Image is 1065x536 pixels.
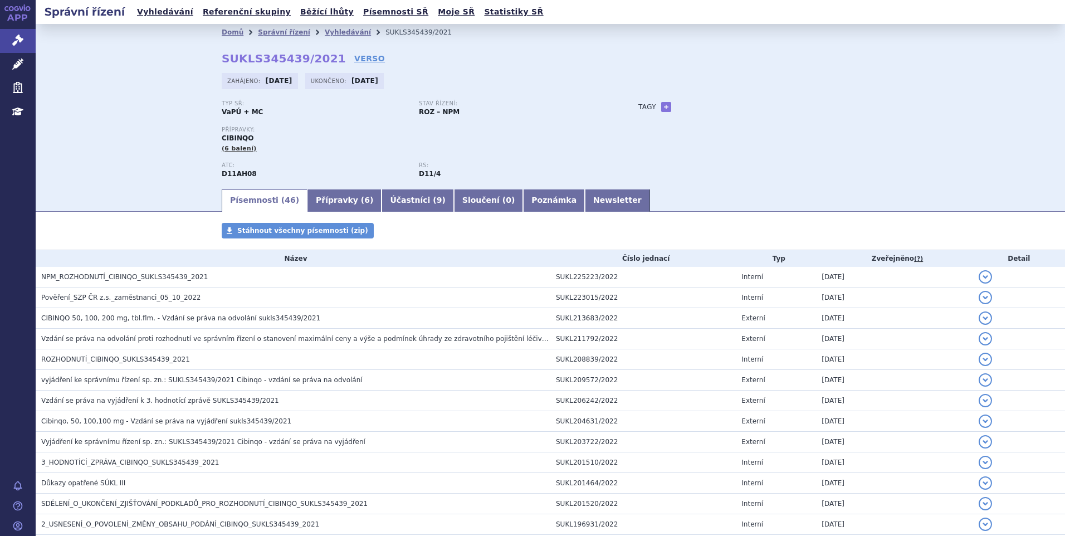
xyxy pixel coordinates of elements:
td: SUKL196931/2022 [550,514,736,535]
td: SUKL203722/2022 [550,432,736,452]
span: SDĚLENÍ_O_UKONČENÍ_ZJIŠŤOVÁNÍ_PODKLADŮ_PRO_ROZHODNUTÍ_CIBINQO_SUKLS345439_2021 [41,500,368,508]
td: [DATE] [816,514,973,535]
span: Ukončeno: [311,76,349,85]
th: Zveřejněno [816,250,973,267]
button: detail [979,353,992,366]
a: Správní řízení [258,28,310,36]
span: Interní [741,520,763,528]
strong: ABROCITINIB [222,170,257,178]
span: Cibinqo, 50, 100,100 mg - Vzdání se práva na vyjádření sukls345439/2021 [41,417,291,425]
strong: [DATE] [351,77,378,85]
a: Písemnosti (46) [222,189,307,212]
abbr: (?) [914,255,923,263]
button: detail [979,497,992,510]
span: 0 [506,196,511,204]
span: Interní [741,459,763,466]
td: [DATE] [816,391,973,411]
span: 3_HODNOTÍCÍ_ZPRÁVA_CIBINQO_SUKLS345439_2021 [41,459,219,466]
td: [DATE] [816,267,973,288]
button: detail [979,518,992,531]
span: Externí [741,397,765,405]
span: Interní [741,500,763,508]
strong: VaPÚ + MC [222,108,263,116]
span: Vzdání se práva na odvolání proti rozhodnutí ve správním řízení o stanovení maximální ceny a výše... [41,335,761,343]
a: Vyhledávání [134,4,197,20]
td: [DATE] [816,411,973,432]
td: SUKL201510/2022 [550,452,736,473]
span: Externí [741,335,765,343]
strong: abrocitinib [419,170,441,178]
span: vyjádření ke správnímu řízení sp. zn.: SUKLS345439/2021 Cibinqo - vzdání se práva na odvolání [41,376,363,384]
th: Číslo jednací [550,250,736,267]
span: Interní [741,479,763,487]
p: ATC: [222,162,408,169]
td: SUKL201520/2022 [550,494,736,514]
p: Stav řízení: [419,100,605,107]
span: Vyjádření ke správnímu řízení sp. zn.: SUKLS345439/2021 Cibinqo - vzdání se práva na vyjádření [41,438,365,446]
button: detail [979,373,992,387]
button: detail [979,476,992,490]
td: [DATE] [816,329,973,349]
p: Typ SŘ: [222,100,408,107]
span: ROZHODNUTÍ_CIBINQO_SUKLS345439_2021 [41,355,190,363]
a: Sloučení (0) [454,189,523,212]
span: 2_USNESENÍ_O_POVOLENÍ_ZMĚNY_OBSAHU_PODÁNÍ_CIBINQO_SUKLS345439_2021 [41,520,319,528]
h3: Tagy [638,100,656,114]
h2: Správní řízení [36,4,134,20]
td: [DATE] [816,288,973,308]
span: Vzdání se práva na vyjádření k 3. hodnotící zprávě SUKLS345439/2021 [41,397,279,405]
a: Účastníci (9) [382,189,453,212]
span: 6 [364,196,370,204]
td: SUKL204631/2022 [550,411,736,432]
a: Referenční skupiny [199,4,294,20]
button: detail [979,394,992,407]
span: NPM_ROZHODNUTÍ_CIBINQO_SUKLS345439_2021 [41,273,208,281]
a: Přípravky (6) [307,189,382,212]
a: Moje SŘ [434,4,478,20]
a: Statistiky SŘ [481,4,546,20]
span: Externí [741,314,765,322]
span: Interní [741,355,763,363]
a: Domů [222,28,243,36]
p: RS: [419,162,605,169]
button: detail [979,435,992,449]
button: detail [979,332,992,345]
strong: SUKLS345439/2021 [222,52,346,65]
strong: [DATE] [266,77,292,85]
td: SUKL208839/2022 [550,349,736,370]
span: Externí [741,376,765,384]
span: Pověření_SZP ČR z.s._zaměstnanci_05_10_2022 [41,294,201,301]
span: Externí [741,417,765,425]
td: [DATE] [816,370,973,391]
span: (6 balení) [222,145,257,152]
td: [DATE] [816,308,973,329]
td: SUKL213683/2022 [550,308,736,329]
th: Název [36,250,550,267]
span: 9 [437,196,442,204]
span: Interní [741,273,763,281]
button: detail [979,456,992,469]
td: SUKL211792/2022 [550,329,736,349]
span: Zahájeno: [227,76,262,85]
td: [DATE] [816,494,973,514]
button: detail [979,291,992,304]
a: Běžící lhůty [297,4,357,20]
td: [DATE] [816,473,973,494]
a: Poznámka [523,189,585,212]
span: 46 [285,196,295,204]
span: Interní [741,294,763,301]
td: [DATE] [816,452,973,473]
a: Stáhnout všechny písemnosti (zip) [222,223,374,238]
span: CIBINQO 50, 100, 200 mg, tbl.flm. - Vzdání se práva na odvolání sukls345439/2021 [41,314,320,322]
th: Typ [736,250,816,267]
a: Newsletter [585,189,650,212]
td: [DATE] [816,432,973,452]
button: detail [979,311,992,325]
td: [DATE] [816,349,973,370]
button: detail [979,415,992,428]
span: CIBINQO [222,134,253,142]
td: SUKL201464/2022 [550,473,736,494]
a: Písemnosti SŘ [360,4,432,20]
strong: ROZ – NPM [419,108,460,116]
a: VERSO [354,53,385,64]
